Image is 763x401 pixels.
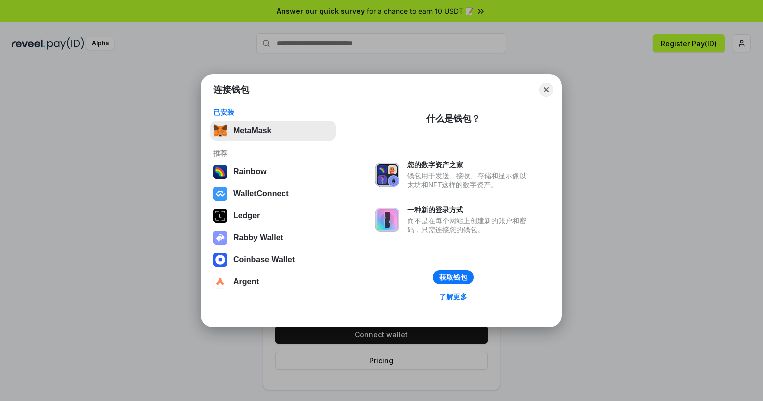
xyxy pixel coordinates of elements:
img: svg+xml,%3Csvg%20xmlns%3D%22http%3A%2F%2Fwww.w3.org%2F2000%2Fsvg%22%20width%3D%2228%22%20height%3... [213,209,227,223]
button: Rabby Wallet [210,228,336,248]
div: 钱包用于发送、接收、存储和显示像以太坊和NFT这样的数字资产。 [407,171,531,189]
img: svg+xml,%3Csvg%20width%3D%2228%22%20height%3D%2228%22%20viewBox%3D%220%200%2028%2028%22%20fill%3D... [213,187,227,201]
div: 了解更多 [439,292,467,301]
img: svg+xml,%3Csvg%20xmlns%3D%22http%3A%2F%2Fwww.w3.org%2F2000%2Fsvg%22%20fill%3D%22none%22%20viewBox... [213,231,227,245]
div: Argent [233,277,259,286]
img: svg+xml,%3Csvg%20width%3D%2228%22%20height%3D%2228%22%20viewBox%3D%220%200%2028%2028%22%20fill%3D... [213,253,227,267]
div: 您的数字资产之家 [407,160,531,169]
img: svg+xml,%3Csvg%20width%3D%22120%22%20height%3D%22120%22%20viewBox%3D%220%200%20120%20120%22%20fil... [213,165,227,179]
div: 什么是钱包？ [426,113,480,125]
div: 一种新的登录方式 [407,205,531,214]
button: Close [539,83,553,97]
div: 获取钱包 [439,273,467,282]
button: Argent [210,272,336,292]
div: WalletConnect [233,189,289,198]
button: Rainbow [210,162,336,182]
img: svg+xml,%3Csvg%20xmlns%3D%22http%3A%2F%2Fwww.w3.org%2F2000%2Fsvg%22%20fill%3D%22none%22%20viewBox... [375,208,399,232]
div: 已安装 [213,108,333,117]
div: Coinbase Wallet [233,255,295,264]
button: Coinbase Wallet [210,250,336,270]
button: 获取钱包 [433,270,474,284]
img: svg+xml,%3Csvg%20xmlns%3D%22http%3A%2F%2Fwww.w3.org%2F2000%2Fsvg%22%20fill%3D%22none%22%20viewBox... [375,163,399,187]
div: MetaMask [233,126,271,135]
button: MetaMask [210,121,336,141]
button: WalletConnect [210,184,336,204]
div: 推荐 [213,149,333,158]
img: svg+xml,%3Csvg%20width%3D%2228%22%20height%3D%2228%22%20viewBox%3D%220%200%2028%2028%22%20fill%3D... [213,275,227,289]
button: Ledger [210,206,336,226]
h1: 连接钱包 [213,84,249,96]
img: svg+xml,%3Csvg%20fill%3D%22none%22%20height%3D%2233%22%20viewBox%3D%220%200%2035%2033%22%20width%... [213,124,227,138]
div: Ledger [233,211,260,220]
div: Rabby Wallet [233,233,283,242]
div: 而不是在每个网站上创建新的账户和密码，只需连接您的钱包。 [407,216,531,234]
a: 了解更多 [433,290,473,303]
div: Rainbow [233,167,267,176]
